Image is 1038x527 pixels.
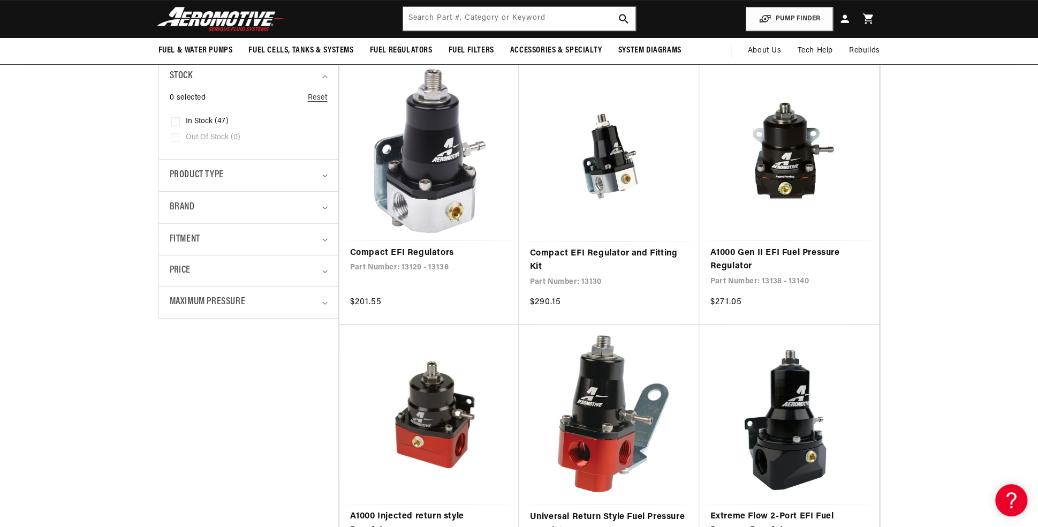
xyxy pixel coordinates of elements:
[370,45,433,56] span: Fuel Regulators
[612,7,635,31] button: search button
[350,246,509,260] a: Compact EFI Regulators
[441,38,502,63] summary: Fuel Filters
[747,47,781,55] span: About Us
[170,61,328,92] summary: Stock (0 selected)
[308,92,328,104] a: Reset
[158,45,233,56] span: Fuel & Water Pumps
[510,45,602,56] span: Accessories & Specialty
[403,7,635,31] input: Search by Part Number, Category or Keyword
[849,45,880,57] span: Rebuilds
[170,69,193,84] span: Stock
[170,200,195,215] span: Brand
[170,232,200,247] span: Fitment
[610,38,690,63] summary: System Diagrams
[170,192,328,223] summary: Brand (0 selected)
[797,45,832,57] span: Tech Help
[240,38,361,63] summary: Fuel Cells, Tanks & Systems
[170,295,246,310] span: Maximum Pressure
[529,247,688,274] a: Compact EFI Regulator and Fitting Kit
[449,45,494,56] span: Fuel Filters
[170,160,328,191] summary: Product type (0 selected)
[170,287,328,318] summary: Maximum Pressure (0 selected)
[618,45,681,56] span: System Diagrams
[186,133,240,142] span: Out of stock (0)
[248,45,353,56] span: Fuel Cells, Tanks & Systems
[186,117,229,126] span: In stock (47)
[170,263,191,278] span: Price
[170,224,328,255] summary: Fitment (0 selected)
[739,38,789,64] a: About Us
[170,255,328,286] summary: Price
[362,38,441,63] summary: Fuel Regulators
[710,246,868,274] a: A1000 Gen II EFI Fuel Pressure Regulator
[502,38,610,63] summary: Accessories & Specialty
[746,7,833,31] button: PUMP FINDER
[789,38,840,64] summary: Tech Help
[841,38,888,64] summary: Rebuilds
[170,168,224,183] span: Product type
[150,38,241,63] summary: Fuel & Water Pumps
[154,6,288,32] img: Aeromotive
[170,92,206,104] span: 0 selected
